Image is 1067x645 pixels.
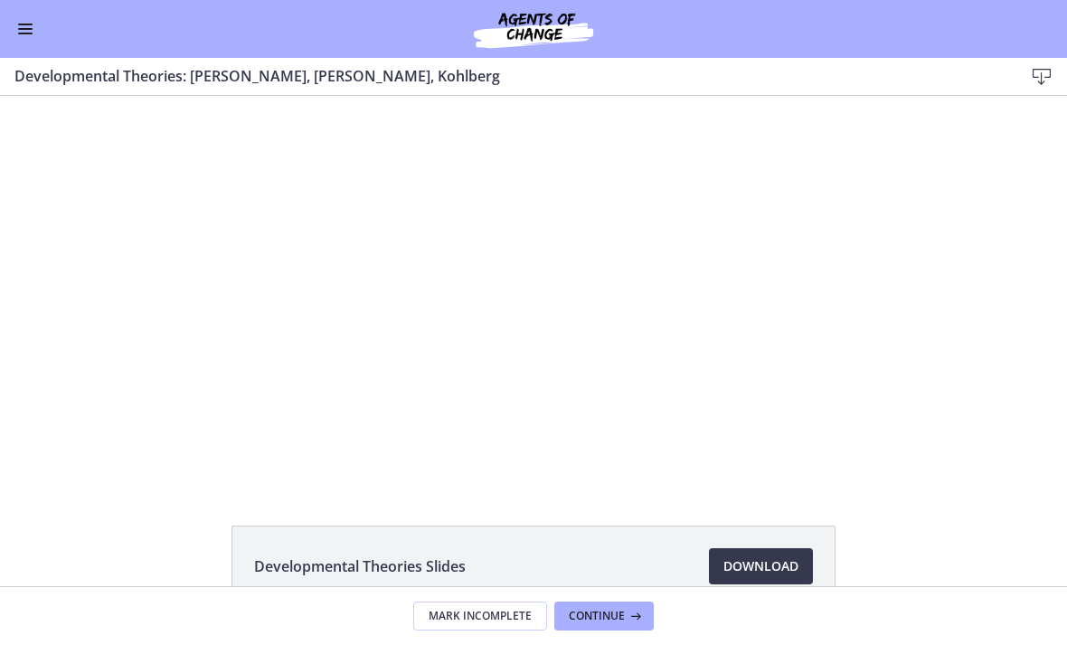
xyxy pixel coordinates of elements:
button: Enable menu [14,18,36,40]
span: Download [723,555,798,577]
span: Continue [569,609,625,623]
a: Download [709,548,813,584]
img: Agents of Change Social Work Test Prep [425,7,642,51]
span: Developmental Theories Slides [254,555,466,577]
h3: Developmental Theories: [PERSON_NAME], [PERSON_NAME], Kohlberg [14,65,995,87]
span: Mark Incomplete [429,609,532,623]
button: Continue [554,602,654,631]
button: Mark Incomplete [413,602,547,631]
